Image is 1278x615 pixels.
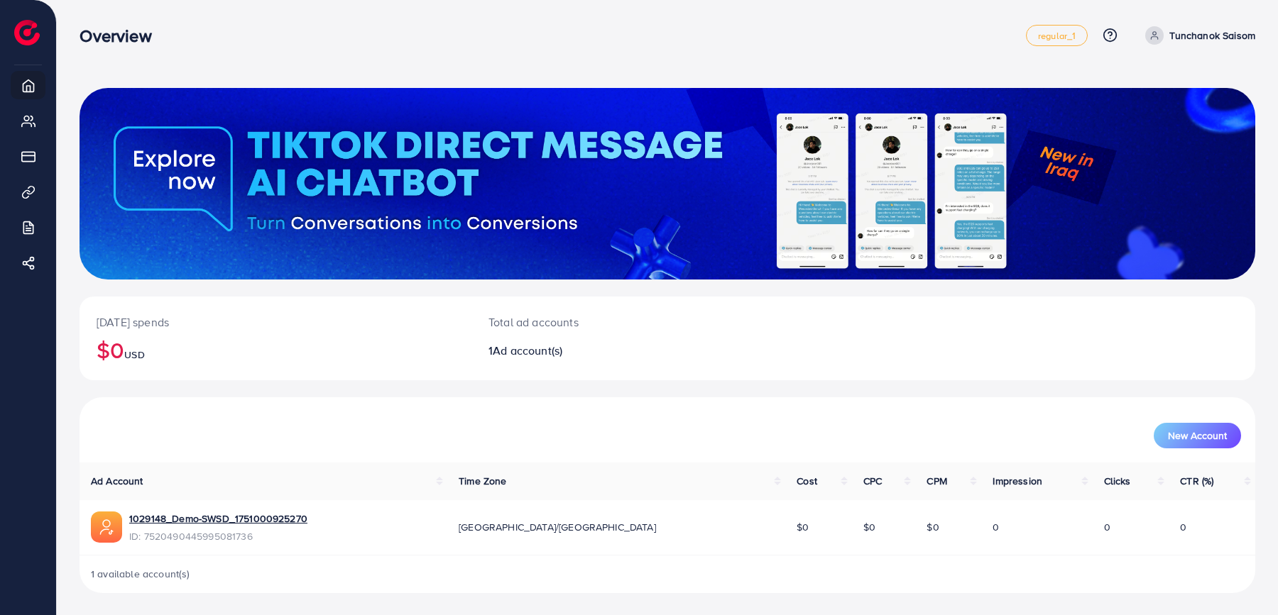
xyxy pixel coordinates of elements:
[488,314,748,331] p: Total ad accounts
[14,20,40,45] img: logo
[1140,26,1255,45] a: Tunchanok Saisom
[129,511,307,526] a: 1029148_Demo-SWSD_1751000925270
[97,314,454,331] p: [DATE] spends
[927,520,939,534] span: $0
[797,474,817,488] span: Cost
[863,474,882,488] span: CPC
[1180,520,1186,534] span: 0
[1038,31,1076,40] span: regular_1
[797,520,809,534] span: $0
[1104,520,1110,534] span: 0
[863,520,875,534] span: $0
[1104,474,1131,488] span: Clicks
[80,26,163,46] h3: Overview
[91,567,190,581] span: 1 available account(s)
[927,474,946,488] span: CPM
[129,529,307,543] span: ID: 7520490445995081736
[1169,27,1255,44] p: Tunchanok Saisom
[1168,431,1227,441] span: New Account
[91,474,143,488] span: Ad Account
[1026,25,1088,46] a: regular_1
[1180,474,1213,488] span: CTR (%)
[488,344,748,358] h2: 1
[124,348,144,362] span: USD
[459,520,656,534] span: [GEOGRAPHIC_DATA]/[GEOGRAPHIC_DATA]
[459,474,506,488] span: Time Zone
[1218,551,1267,604] iframe: Chat
[91,511,122,543] img: ic-ads-acc.e4c84228.svg
[97,336,454,363] h2: $0
[1154,423,1241,448] button: New Account
[993,474,1042,488] span: Impression
[493,343,562,358] span: Ad account(s)
[993,520,999,534] span: 0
